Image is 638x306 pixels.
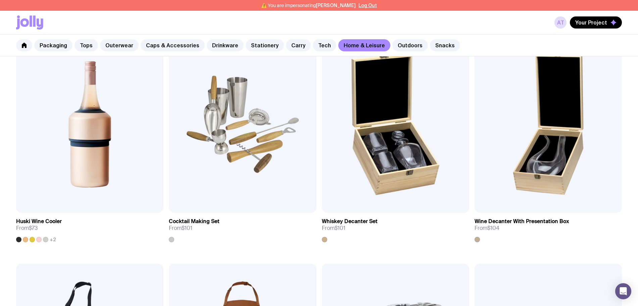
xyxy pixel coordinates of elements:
[392,39,428,51] a: Outdoors
[475,225,499,232] span: From
[475,218,569,225] h3: Wine Decanter With Presentation Box
[169,225,192,232] span: From
[207,39,244,51] a: Drinkware
[338,39,390,51] a: Home & Leisure
[16,225,38,232] span: From
[16,218,62,225] h3: Huski Wine Cooler
[261,3,356,8] span: ⚠️ You are impersonating
[100,39,139,51] a: Outerwear
[316,3,356,8] span: [PERSON_NAME]
[29,224,38,232] span: $73
[169,213,316,242] a: Cocktail Making SetFrom$101
[430,39,460,51] a: Snacks
[141,39,205,51] a: Caps & Accessories
[475,213,622,242] a: Wine Decanter With Presentation BoxFrom$104
[34,39,72,51] a: Packaging
[50,237,56,242] span: +2
[169,218,219,225] h3: Cocktail Making Set
[322,213,469,242] a: Whiskey Decanter SetFrom$101
[615,283,631,299] div: Open Intercom Messenger
[16,213,163,242] a: Huski Wine CoolerFrom$73+2
[286,39,311,51] a: Carry
[554,16,567,29] a: AT
[487,224,499,232] span: $104
[313,39,336,51] a: Tech
[322,218,378,225] h3: Whiskey Decanter Set
[75,39,98,51] a: Tops
[575,19,607,26] span: Your Project
[570,16,622,29] button: Your Project
[246,39,284,51] a: Stationery
[335,224,345,232] span: $101
[322,225,345,232] span: From
[182,224,192,232] span: $101
[358,3,377,8] button: Log Out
